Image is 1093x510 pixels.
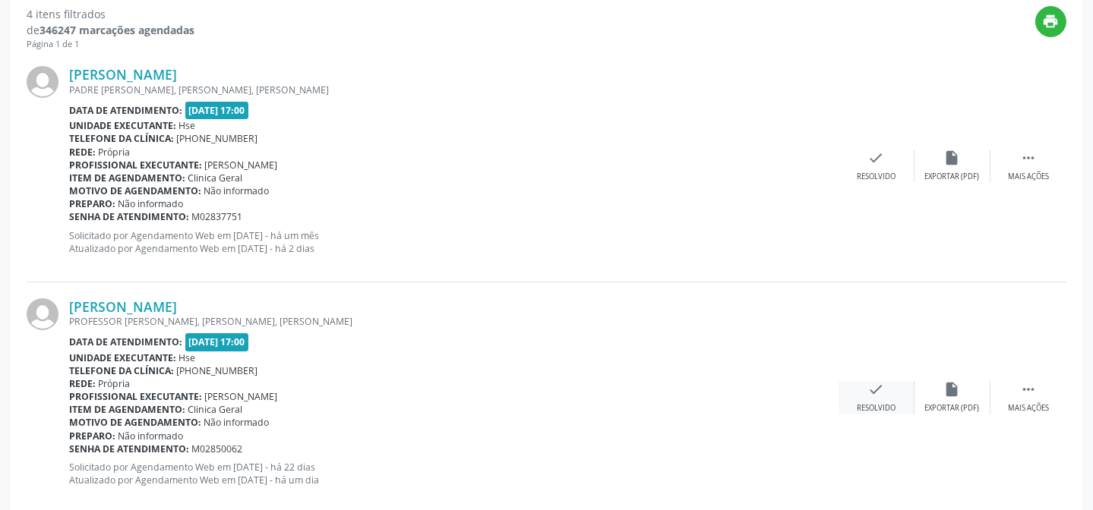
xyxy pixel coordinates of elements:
b: Motivo de agendamento: [69,184,201,197]
span: Hse [179,351,196,364]
img: img [27,298,58,330]
b: Item de agendamento: [69,403,185,416]
b: Item de agendamento: [69,172,185,184]
span: [DATE] 17:00 [185,102,249,119]
div: Página 1 de 1 [27,38,194,51]
p: Solicitado por Agendamento Web em [DATE] - há 22 dias Atualizado por Agendamento Web em [DATE] - ... [69,461,839,486]
a: [PERSON_NAME] [69,66,177,83]
div: Exportar (PDF) [925,403,980,414]
b: Motivo de agendamento: [69,416,201,429]
span: Não informado [204,184,270,197]
div: PROFESSOR [PERSON_NAME], [PERSON_NAME], [PERSON_NAME] [69,315,839,328]
span: Própria [99,146,131,159]
p: Solicitado por Agendamento Web em [DATE] - há um mês Atualizado por Agendamento Web em [DATE] - h... [69,229,839,255]
b: Senha de atendimento: [69,210,189,223]
span: Não informado [204,416,270,429]
div: Resolvido [857,403,896,414]
button: print [1035,6,1066,37]
i: insert_drive_file [944,381,961,398]
span: [PERSON_NAME] [205,159,278,172]
i:  [1020,381,1037,398]
span: M02837751 [192,210,243,223]
b: Profissional executante: [69,390,202,403]
i: check [868,381,885,398]
div: Resolvido [857,172,896,182]
span: M02850062 [192,442,243,455]
b: Telefone da clínica: [69,364,174,377]
i: check [868,150,885,166]
div: 4 itens filtrados [27,6,194,22]
div: Mais ações [1008,172,1049,182]
span: [PHONE_NUMBER] [177,364,258,377]
b: Preparo: [69,430,115,442]
span: [DATE] 17:00 [185,333,249,351]
b: Rede: [69,146,96,159]
div: Mais ações [1008,403,1049,414]
strong: 346247 marcações agendadas [39,23,194,37]
div: de [27,22,194,38]
b: Senha de atendimento: [69,442,189,455]
div: Exportar (PDF) [925,172,980,182]
span: [PERSON_NAME] [205,390,278,403]
b: Data de atendimento: [69,104,182,117]
i:  [1020,150,1037,166]
b: Rede: [69,377,96,390]
b: Data de atendimento: [69,335,182,348]
span: [PHONE_NUMBER] [177,132,258,145]
b: Unidade executante: [69,119,176,132]
i: print [1043,13,1060,30]
b: Telefone da clínica: [69,132,174,145]
b: Unidade executante: [69,351,176,364]
span: Hse [179,119,196,132]
span: Clinica Geral [188,172,243,184]
span: Clinica Geral [188,403,243,416]
span: Não informado [118,197,184,210]
img: img [27,66,58,98]
b: Preparo: [69,197,115,210]
b: Profissional executante: [69,159,202,172]
div: PADRE [PERSON_NAME], [PERSON_NAME], [PERSON_NAME] [69,83,839,96]
span: Própria [99,377,131,390]
a: [PERSON_NAME] [69,298,177,315]
span: Não informado [118,430,184,442]
i: insert_drive_file [944,150,961,166]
